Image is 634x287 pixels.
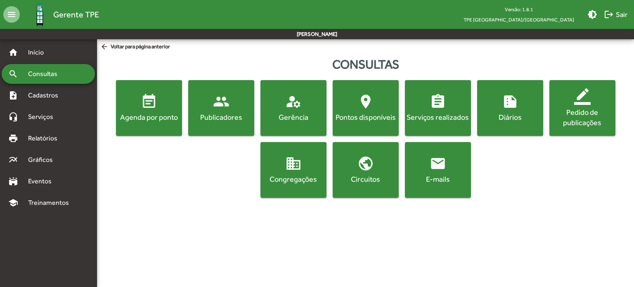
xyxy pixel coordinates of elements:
[405,142,471,198] button: E-mails
[405,80,471,136] button: Serviços realizados
[430,155,446,172] mat-icon: email
[604,9,614,19] mat-icon: logout
[262,112,325,122] div: Gerência
[502,93,518,110] mat-icon: summarize
[53,8,99,21] span: Gerente TPE
[116,80,182,136] button: Agenda por ponto
[190,112,253,122] div: Publicadores
[23,90,69,100] span: Cadastros
[260,80,326,136] button: Gerência
[8,176,18,186] mat-icon: stadium
[8,133,18,143] mat-icon: print
[601,7,631,22] button: Sair
[8,47,18,57] mat-icon: home
[430,93,446,110] mat-icon: assignment
[8,90,18,100] mat-icon: note_add
[8,112,18,122] mat-icon: headset_mic
[477,80,543,136] button: Diários
[3,6,20,23] mat-icon: menu
[23,47,56,57] span: Início
[549,80,615,136] button: Pedido de publicações
[587,9,597,19] mat-icon: brightness_medium
[285,155,302,172] mat-icon: domain
[357,93,374,110] mat-icon: location_on
[23,155,64,165] span: Gráficos
[457,4,581,14] div: Versão: 1.8.1
[97,55,634,74] div: Consultas
[333,142,399,198] button: Circuitos
[141,93,157,110] mat-icon: event_note
[407,112,469,122] div: Serviços realizados
[407,174,469,184] div: E-mails
[23,112,64,122] span: Serviços
[457,14,581,25] span: TPE [GEOGRAPHIC_DATA]/[GEOGRAPHIC_DATA]
[23,69,68,79] span: Consultas
[357,155,374,172] mat-icon: public
[262,174,325,184] div: Congregações
[8,198,18,208] mat-icon: school
[479,112,542,122] div: Diários
[333,80,399,136] button: Pontos disponíveis
[213,93,229,110] mat-icon: people
[285,93,302,110] mat-icon: manage_accounts
[118,112,180,122] div: Agenda por ponto
[8,155,18,165] mat-icon: multiline_chart
[20,1,99,28] a: Gerente TPE
[334,112,397,122] div: Pontos disponíveis
[604,7,627,22] span: Sair
[8,69,18,79] mat-icon: search
[188,80,254,136] button: Publicadores
[260,142,326,198] button: Congregações
[23,198,79,208] span: Treinamentos
[23,133,68,143] span: Relatórios
[26,1,53,28] img: Logo
[100,43,111,52] mat-icon: arrow_back
[23,176,63,186] span: Eventos
[100,43,170,52] span: Voltar para página anterior
[574,88,591,105] mat-icon: border_color
[334,174,397,184] div: Circuitos
[551,107,614,128] div: Pedido de publicações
